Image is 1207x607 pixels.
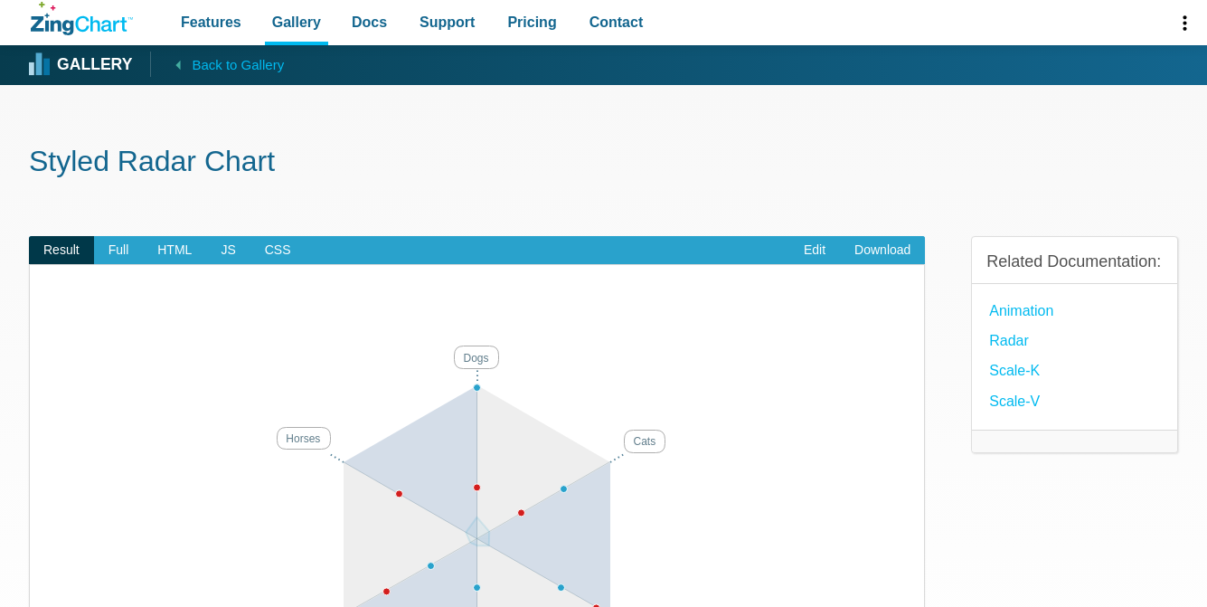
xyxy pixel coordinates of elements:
[31,2,133,35] a: ZingChart Logo. Click to return to the homepage
[989,389,1040,413] a: Scale-V
[986,251,1163,272] h3: Related Documentation:
[150,52,284,77] a: Back to Gallery
[94,236,144,265] span: Full
[989,358,1040,383] a: Scale-K
[250,236,306,265] span: CSS
[143,236,206,265] span: HTML
[181,10,241,34] span: Features
[420,10,475,34] span: Support
[352,10,387,34] span: Docs
[192,53,284,77] span: Back to Gallery
[789,236,840,265] a: Edit
[989,299,1053,323] a: Animation
[29,143,1178,184] h1: Styled Radar Chart
[507,10,556,34] span: Pricing
[57,57,132,73] strong: Gallery
[272,10,321,34] span: Gallery
[589,10,644,34] span: Contact
[989,328,1029,353] a: Radar
[31,52,132,79] a: Gallery
[206,236,250,265] span: JS
[840,236,925,265] a: Download
[29,236,94,265] span: Result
